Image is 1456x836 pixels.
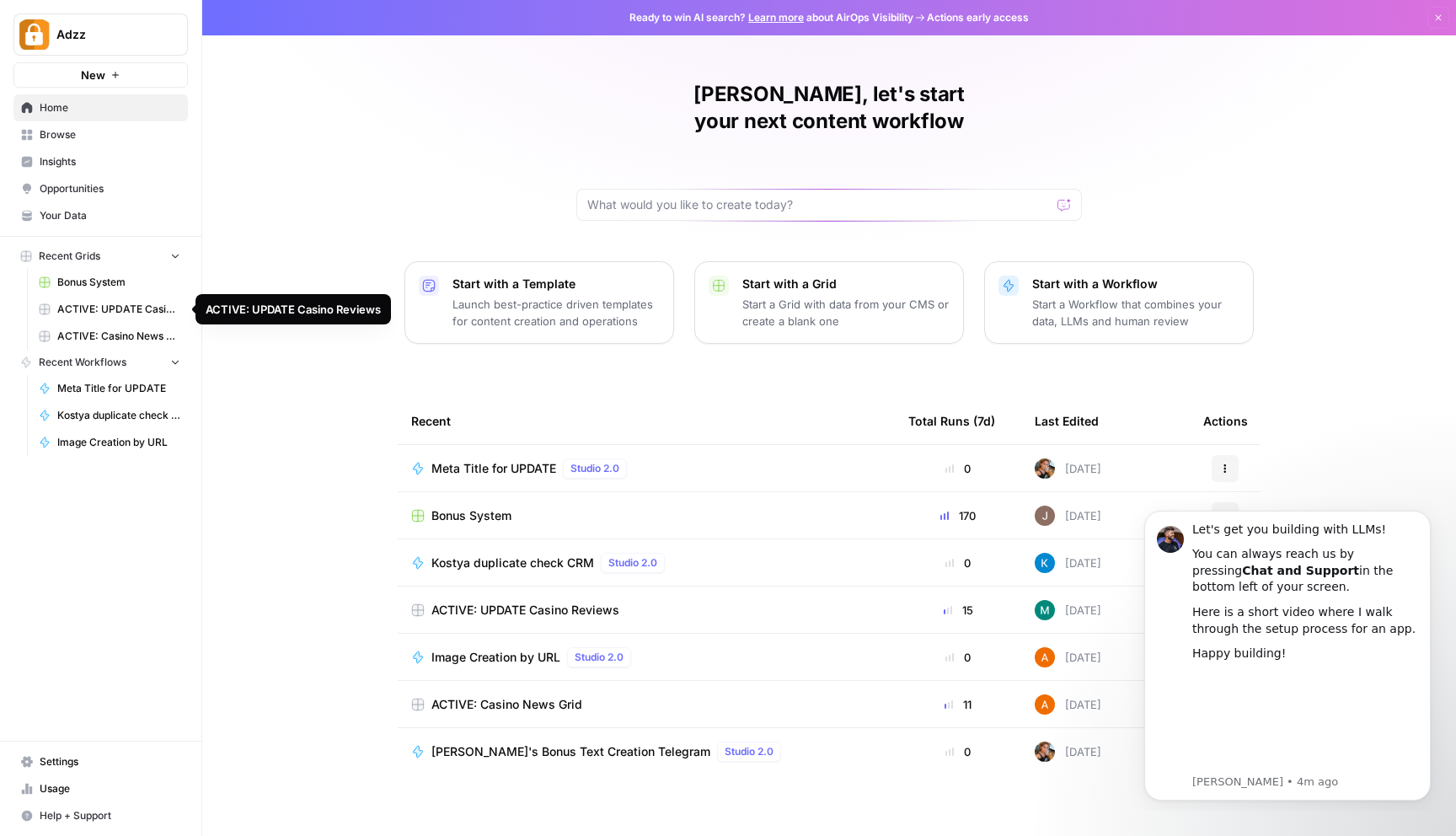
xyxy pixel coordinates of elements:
[57,329,180,344] span: ACTIVE: Casino News Grid
[13,350,188,375] button: Recent Workflows
[206,301,381,318] div: ACTIVE: UPDATE Casino Reviews
[587,196,1051,213] input: What would you like to create today?
[13,94,188,121] a: Home
[908,649,1008,666] div: 0
[39,355,126,370] span: Recent Workflows
[431,649,560,666] span: Image Creation by URL
[1035,506,1101,526] div: [DATE]
[1035,553,1055,573] img: iwdyqet48crsyhqvxhgywfzfcsin
[411,398,881,444] div: Recent
[404,261,674,344] button: Start with a TemplateLaunch best-practice driven templates for content creation and operations
[927,10,1029,25] span: Actions early access
[411,553,881,573] a: Kostya duplicate check CRMStudio 2.0
[31,296,188,323] a: ACTIVE: UPDATE Casino Reviews
[431,602,619,619] span: ACTIVE: UPDATE Casino Reviews
[31,402,188,429] a: Kostya duplicate check CRM
[1035,647,1055,667] img: 1uqwqwywk0hvkeqipwlzjk5gjbnq
[39,249,100,264] span: Recent Grids
[411,458,881,479] a: Meta Title for UPDATEStudio 2.0
[1035,694,1101,715] div: [DATE]
[608,555,657,571] span: Studio 2.0
[73,279,299,294] p: Message from Steven, sent 4m ago
[73,175,299,276] iframe: youtube
[748,11,804,24] a: Learn more
[31,375,188,402] a: Meta Title for UPDATE
[1035,742,1055,762] img: nwfydx8388vtdjnj28izaazbsiv8
[1035,600,1055,620] img: slv4rmlya7xgt16jt05r5wgtlzht
[40,154,180,169] span: Insights
[742,276,950,292] p: Start with a Grid
[411,742,881,762] a: [PERSON_NAME]'s Bonus Text Creation TelegramStudio 2.0
[40,781,180,796] span: Usage
[13,202,188,229] a: Your Data
[56,26,158,43] span: Adzz
[57,381,180,396] span: Meta Title for UPDATE
[411,647,881,667] a: Image Creation by URLStudio 2.0
[40,100,180,115] span: Home
[1035,647,1101,667] div: [DATE]
[13,13,188,56] button: Workspace: Adzz
[13,148,188,175] a: Insights
[908,555,1008,571] div: 0
[411,602,881,619] a: ACTIVE: UPDATE Casino Reviews
[1035,506,1055,526] img: qk6vosqy2sb4ovvtvs3gguwethpi
[575,650,624,665] span: Studio 2.0
[13,802,188,829] button: Help + Support
[1032,276,1239,292] p: Start with a Workflow
[13,775,188,802] a: Usage
[411,507,881,524] a: Bonus System
[13,244,188,269] button: Recent Grids
[411,696,881,713] a: ACTIVE: Casino News Grid
[13,748,188,775] a: Settings
[431,555,594,571] span: Kostya duplicate check CRM
[13,175,188,202] a: Opportunities
[576,81,1082,135] h1: [PERSON_NAME], let's start your next content workflow
[40,808,180,823] span: Help + Support
[742,296,950,330] p: Start a Grid with data from your CMS or create a blank one
[908,696,1008,713] div: 11
[40,127,180,142] span: Browse
[452,296,660,330] p: Launch best-practice driven templates for content creation and operations
[13,121,188,148] a: Browse
[908,602,1008,619] div: 15
[1035,694,1055,715] img: 1uqwqwywk0hvkeqipwlzjk5gjbnq
[31,429,188,456] a: Image Creation by URL
[1032,296,1239,330] p: Start a Workflow that combines your data, LLMs and human review
[908,460,1008,477] div: 0
[1035,600,1101,620] div: [DATE]
[13,62,188,88] button: New
[908,398,995,444] div: Total Runs (7d)
[40,208,180,223] span: Your Data
[57,435,180,450] span: Image Creation by URL
[431,696,582,713] span: ACTIVE: Casino News Grid
[570,461,619,476] span: Studio 2.0
[1035,458,1101,479] div: [DATE]
[431,460,556,477] span: Meta Title for UPDATE
[31,269,188,296] a: Bonus System
[40,754,180,769] span: Settings
[19,19,50,50] img: Adzz Logo
[40,181,180,196] span: Opportunities
[81,67,105,83] span: New
[57,302,180,317] span: ACTIVE: UPDATE Casino Reviews
[57,408,180,423] span: Kostya duplicate check CRM
[452,276,660,292] p: Start with a Template
[725,744,773,759] span: Studio 2.0
[431,743,710,760] span: [PERSON_NAME]'s Bonus Text Creation Telegram
[57,275,180,290] span: Bonus System
[31,323,188,350] a: ACTIVE: Casino News Grid
[694,261,964,344] button: Start with a GridStart a Grid with data from your CMS or create a blank one
[629,10,913,25] span: Ready to win AI search? about AirOps Visibility
[1119,496,1456,811] iframe: Intercom notifications message
[1035,553,1101,573] div: [DATE]
[1035,398,1099,444] div: Last Edited
[908,743,1008,760] div: 0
